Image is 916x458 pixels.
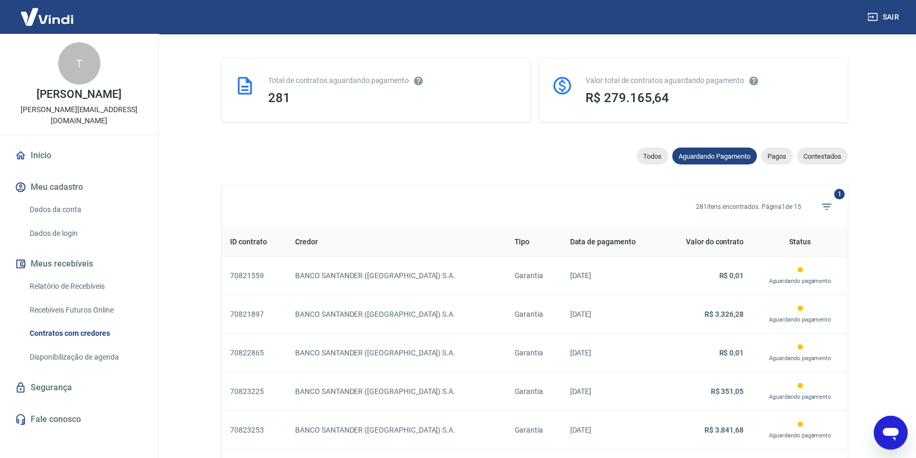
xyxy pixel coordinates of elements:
[570,347,653,359] p: [DATE]
[752,228,848,257] th: Status
[230,309,278,320] p: 70821897
[25,223,145,244] a: Dados de login
[637,152,668,160] span: Todos
[514,347,553,359] p: Garantia
[295,347,497,359] p: BANCO SANTANDER ([GEOGRAPHIC_DATA]) S.A.
[25,199,145,221] a: Dados da conta
[570,309,653,320] p: [DATE]
[748,76,759,86] svg: O valor comprometido não se refere a pagamentos pendentes na Vindi e sim como garantia a outras i...
[570,386,653,397] p: [DATE]
[13,1,81,33] img: Vindi
[230,347,278,359] p: 70822865
[514,386,553,397] p: Garantia
[637,148,668,164] div: Todos
[222,228,287,257] th: ID contrato
[287,228,506,257] th: Credor
[295,386,497,397] p: BANCO SANTANDER ([GEOGRAPHIC_DATA]) S.A.
[672,148,757,164] div: Aguardando Pagamento
[704,310,744,318] strong: R$ 3.326,28
[570,425,653,436] p: [DATE]
[834,189,845,199] span: 1
[662,228,752,257] th: Valor do contrato
[761,152,793,160] span: Pagos
[295,309,497,320] p: BANCO SANTANDER ([GEOGRAPHIC_DATA]) S.A.
[506,228,561,257] th: Tipo
[672,152,757,160] span: Aguardando Pagamento
[761,148,793,164] div: Pagos
[268,90,518,105] div: 281
[761,265,839,286] div: Este contrato ainda não foi processado pois está aguardando o pagamento ser feito na data program...
[413,76,424,86] svg: Esses contratos não se referem à Vindi, mas sim a outras instituições.
[561,228,661,257] th: Data de pagamento
[761,381,839,402] div: Este contrato ainda não foi processado pois está aguardando o pagamento ser feito na data program...
[761,342,839,363] div: Este contrato ainda não foi processado pois está aguardando o pagamento ser feito na data program...
[761,315,839,325] p: Aguardando pagamento
[570,270,653,281] p: [DATE]
[25,346,145,368] a: Disponibilização de agenda
[230,270,278,281] p: 70821559
[797,152,848,160] span: Contestados
[13,144,145,167] a: Início
[36,89,121,100] p: [PERSON_NAME]
[710,387,744,396] strong: R$ 351,05
[719,349,744,357] strong: R$ 0,01
[13,252,145,276] button: Meus recebíveis
[814,194,839,219] span: Filtros
[761,392,839,402] p: Aguardando pagamento
[268,75,518,86] div: Total de contratos aguardando pagamento
[58,42,100,85] div: T
[719,271,744,280] strong: R$ 0,01
[514,270,553,281] p: Garantia
[25,323,145,344] a: Contratos com credores
[696,202,801,212] p: 281 itens encontrados. Página 1 de 15
[295,270,497,281] p: BANCO SANTANDER ([GEOGRAPHIC_DATA]) S.A.
[13,408,145,431] a: Fale conosco
[704,426,744,434] strong: R$ 3.841,68
[761,277,839,286] p: Aguardando pagamento
[13,376,145,399] a: Segurança
[230,425,278,436] p: 70823253
[13,176,145,199] button: Meu cadastro
[761,304,839,325] div: Este contrato ainda não foi processado pois está aguardando o pagamento ser feito na data program...
[761,419,839,441] div: Este contrato ainda não foi processado pois está aguardando o pagamento ser feito na data program...
[514,425,553,436] p: Garantia
[865,7,903,27] button: Sair
[295,425,497,436] p: BANCO SANTANDER ([GEOGRAPHIC_DATA]) S.A.
[797,148,848,164] div: Contestados
[25,276,145,297] a: Relatório de Recebíveis
[761,354,839,363] p: Aguardando pagamento
[25,299,145,321] a: Recebíveis Futuros Online
[585,75,835,86] div: Valor total de contratos aguardando pagamento
[874,416,908,450] iframe: Botão para abrir a janela de mensagens
[230,386,278,397] p: 70823225
[761,431,839,441] p: Aguardando pagamento
[8,104,150,126] p: [PERSON_NAME][EMAIL_ADDRESS][DOMAIN_NAME]
[585,90,669,105] span: R$ 279.165,64
[514,309,553,320] p: Garantia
